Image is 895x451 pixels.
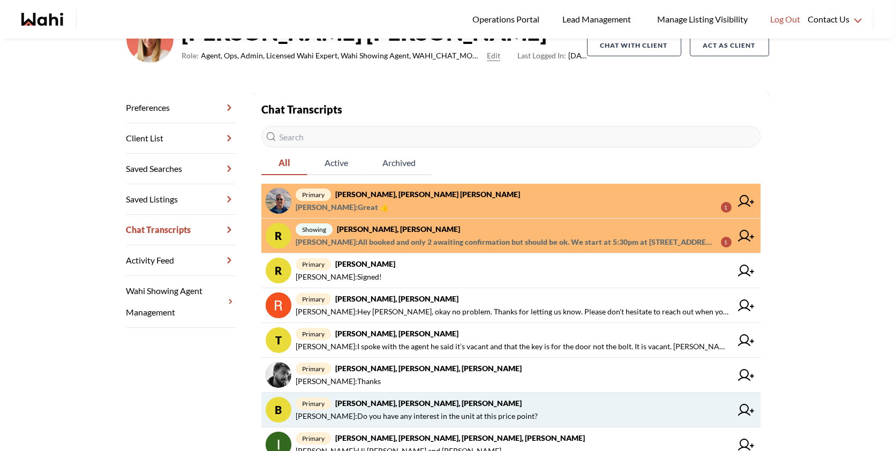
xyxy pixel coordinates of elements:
[261,219,761,253] a: Rshowing[PERSON_NAME], [PERSON_NAME][PERSON_NAME]:All booked and only 2 awaiting confirmation but...
[296,189,331,201] span: primary
[296,258,331,270] span: primary
[21,13,63,26] a: Wahi homepage
[307,152,365,175] button: Active
[296,223,333,236] span: showing
[296,328,331,340] span: primary
[261,393,761,427] a: Bprimary[PERSON_NAME], [PERSON_NAME], [PERSON_NAME][PERSON_NAME]:Do you have any interest in the ...
[517,49,586,62] span: [DATE]
[266,327,291,353] div: T
[296,375,381,388] span: [PERSON_NAME] : Thanks
[335,364,522,373] strong: [PERSON_NAME], [PERSON_NAME], [PERSON_NAME]
[721,237,732,247] div: 1
[126,154,236,184] a: Saved Searches
[296,201,389,214] span: [PERSON_NAME] : Great 👍
[335,190,520,199] strong: [PERSON_NAME], [PERSON_NAME] [PERSON_NAME]
[126,184,236,215] a: Saved Listings
[335,433,585,442] strong: [PERSON_NAME], [PERSON_NAME], [PERSON_NAME], [PERSON_NAME]
[266,223,291,249] div: R
[472,12,543,26] span: Operations Portal
[126,123,236,154] a: Client List
[690,35,769,56] button: Act as Client
[261,253,761,288] a: Rprimary[PERSON_NAME][PERSON_NAME]:Signed!
[126,245,236,276] a: Activity Feed
[296,305,732,318] span: [PERSON_NAME] : Hey [PERSON_NAME], okay no problem. Thanks for letting us know. Please don't hesi...
[562,12,635,26] span: Lead Management
[266,362,291,388] img: chat avatar
[487,49,500,62] button: Edit
[721,202,732,213] div: 1
[296,236,712,249] span: [PERSON_NAME] : All booked and only 2 awaiting confirmation but should be ok. We start at 5:30pm ...
[261,288,761,323] a: primary[PERSON_NAME], [PERSON_NAME][PERSON_NAME]:Hey [PERSON_NAME], okay no problem. Thanks for l...
[296,410,538,423] span: [PERSON_NAME] : Do you have any interest in the unit at this price point?
[296,293,331,305] span: primary
[261,152,307,174] span: All
[182,49,199,62] span: Role:
[261,126,761,147] input: Search
[365,152,433,174] span: Archived
[770,12,800,26] span: Log Out
[261,152,307,175] button: All
[307,152,365,174] span: Active
[335,294,458,303] strong: [PERSON_NAME], [PERSON_NAME]
[296,432,331,445] span: primary
[296,397,331,410] span: primary
[296,340,732,353] span: [PERSON_NAME] : I spoke with the agent he said it’s vacant and that the key is for the door not t...
[335,399,522,408] strong: [PERSON_NAME], [PERSON_NAME], [PERSON_NAME]
[335,329,458,338] strong: [PERSON_NAME], [PERSON_NAME]
[261,184,761,219] a: primary[PERSON_NAME], [PERSON_NAME] [PERSON_NAME][PERSON_NAME]:Great 👍1
[335,259,395,268] strong: [PERSON_NAME]
[266,258,291,283] div: R
[126,276,236,328] a: Wahi Showing Agent Management
[517,51,566,60] span: Last Logged In:
[337,224,460,234] strong: [PERSON_NAME], [PERSON_NAME]
[587,35,681,56] button: Chat with client
[126,93,236,123] a: Preferences
[261,103,342,116] strong: Chat Transcripts
[201,49,483,62] span: Agent, Ops, Admin, Licensed Wahi Expert, Wahi Showing Agent, WAHI_CHAT_MODERATOR
[266,397,291,423] div: B
[296,363,331,375] span: primary
[126,16,174,63] img: 0f07b375cde2b3f9.png
[365,152,433,175] button: Archived
[261,358,761,393] a: primary[PERSON_NAME], [PERSON_NAME], [PERSON_NAME][PERSON_NAME]:Thanks
[266,188,291,214] img: chat avatar
[126,215,236,245] a: Chat Transcripts
[654,12,751,26] span: Manage Listing Visibility
[296,270,382,283] span: [PERSON_NAME] : Signed!
[261,323,761,358] a: Tprimary[PERSON_NAME], [PERSON_NAME][PERSON_NAME]:I spoke with the agent he said it’s vacant and ...
[266,292,291,318] img: chat avatar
